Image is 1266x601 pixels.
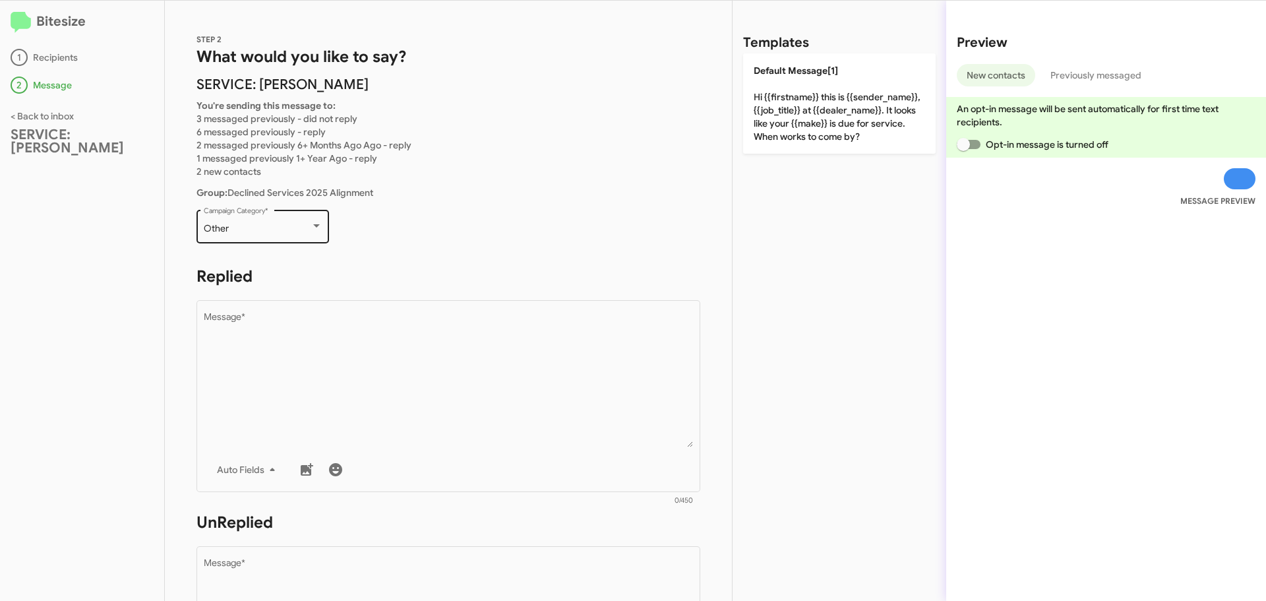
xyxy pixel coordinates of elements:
[11,49,28,66] div: 1
[196,187,373,199] span: Declined Services 2025 Alignment
[196,113,357,125] span: 3 messaged previously - did not reply
[1050,64,1141,86] span: Previously messaged
[196,266,700,287] h1: Replied
[675,497,693,505] mat-hint: 0/450
[196,139,411,151] span: 2 messaged previously 6+ Months Ago Ago - reply
[743,32,809,53] h2: Templates
[196,152,377,164] span: 1 messaged previously 1+ Year Ago - reply
[11,49,154,66] div: Recipients
[754,65,838,77] span: Default Message[1]
[11,11,154,33] h2: Bitesize
[196,34,222,44] span: STEP 2
[196,46,700,67] h1: What would you like to say?
[11,77,28,94] div: 2
[196,100,336,111] b: You're sending this message to:
[206,458,291,482] button: Auto Fields
[217,458,280,482] span: Auto Fields
[957,32,1255,53] h2: Preview
[986,137,1108,152] span: Opt-in message is turned off
[11,128,154,154] div: SERVICE: [PERSON_NAME]
[967,64,1025,86] span: New contacts
[11,77,154,94] div: Message
[204,222,229,234] span: Other
[11,12,31,33] img: logo-minimal.svg
[196,126,326,138] span: 6 messaged previously - reply
[957,64,1035,86] button: New contacts
[743,53,936,154] p: Hi {{firstname}} this is {{sender_name}}, {{job_title}} at {{dealer_name}}. It looks like your {{...
[196,187,227,199] b: Group:
[196,166,261,177] span: 2 new contacts
[11,110,74,122] a: < Back to inbox
[957,102,1255,129] p: An opt-in message will be sent automatically for first time text recipients.
[1040,64,1151,86] button: Previously messaged
[196,512,700,533] h1: UnReplied
[1180,195,1255,208] small: MESSAGE PREVIEW
[196,78,700,91] p: SERVICE: [PERSON_NAME]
